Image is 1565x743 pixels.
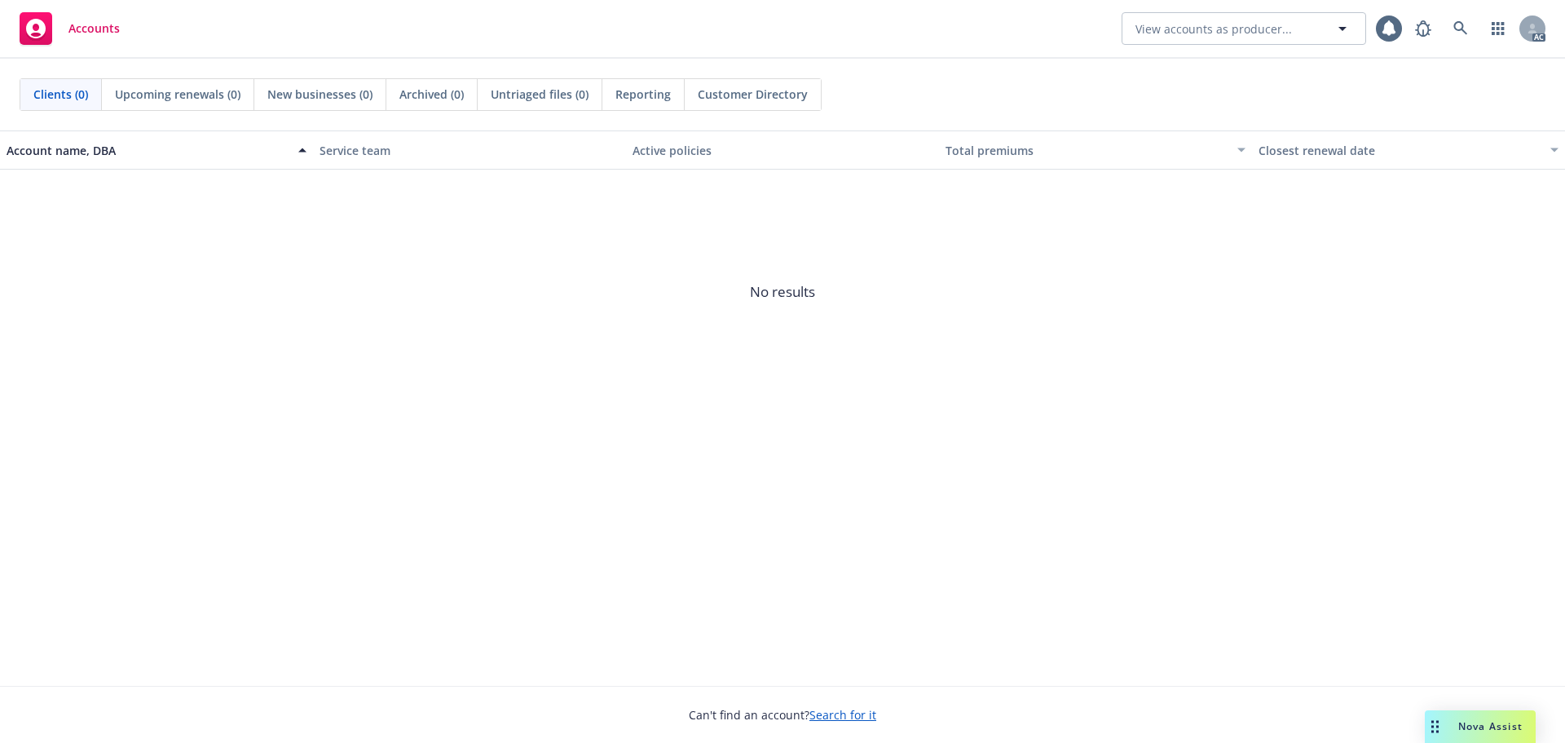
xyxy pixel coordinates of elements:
span: Accounts [68,22,120,35]
span: Clients (0) [33,86,88,103]
span: Untriaged files (0) [491,86,589,103]
span: View accounts as producer... [1135,20,1292,38]
button: Total premiums [939,130,1252,170]
a: Search [1444,12,1477,45]
button: Active policies [626,130,939,170]
span: Customer Directory [698,86,808,103]
span: Upcoming renewals (0) [115,86,240,103]
div: Service team [320,142,619,159]
span: Archived (0) [399,86,464,103]
div: Closest renewal date [1259,142,1541,159]
button: Closest renewal date [1252,130,1565,170]
button: View accounts as producer... [1122,12,1366,45]
div: Active policies [633,142,932,159]
a: Switch app [1482,12,1514,45]
span: Can't find an account? [689,706,876,723]
button: Service team [313,130,626,170]
a: Report a Bug [1407,12,1439,45]
span: Reporting [615,86,671,103]
div: Account name, DBA [7,142,289,159]
span: New businesses (0) [267,86,373,103]
a: Search for it [809,707,876,723]
button: Nova Assist [1425,710,1536,743]
a: Accounts [13,6,126,51]
div: Drag to move [1425,710,1445,743]
div: Total premiums [946,142,1228,159]
span: Nova Assist [1458,719,1523,733]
